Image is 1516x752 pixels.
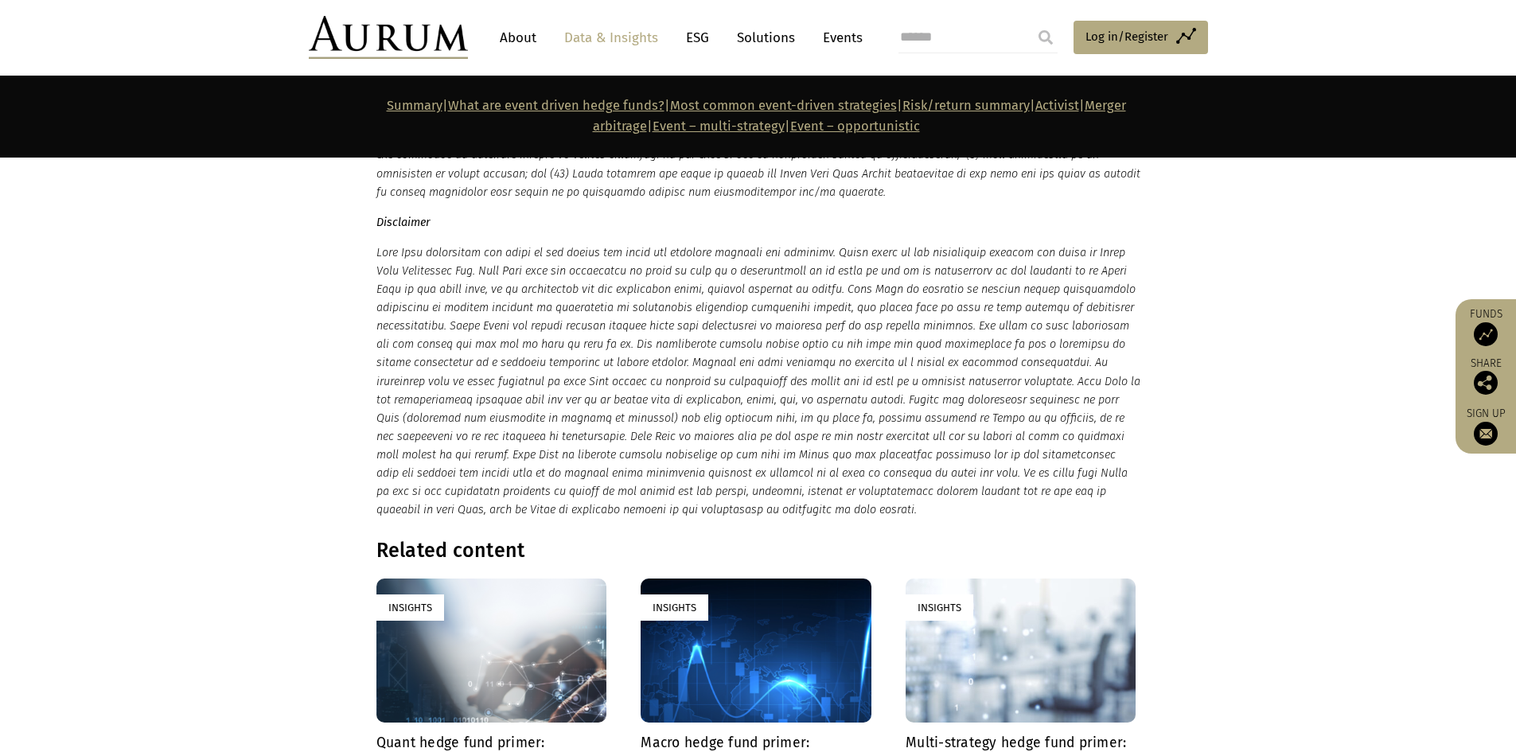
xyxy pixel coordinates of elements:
[376,216,431,229] strong: Disclaimer
[1074,21,1208,54] a: Log in/Register
[1463,358,1508,395] div: Share
[790,119,920,134] a: Event – opportunistic
[376,539,935,563] h3: Related content
[670,98,897,113] a: Most common event-driven strategies
[653,119,785,134] a: Event – multi-strategy
[556,23,666,53] a: Data & Insights
[387,98,1126,134] strong: | | | | | | |
[902,98,1030,113] a: Risk/return summary
[641,594,708,621] div: Insights
[1035,98,1079,113] a: Activist
[492,23,544,53] a: About
[448,98,664,113] a: What are event driven hedge funds?
[1474,322,1498,346] img: Access Funds
[815,23,863,53] a: Events
[1463,407,1508,446] a: Sign up
[1474,422,1498,446] img: Sign up to our newsletter
[376,594,444,621] div: Insights
[1463,307,1508,346] a: Funds
[376,244,1140,519] p: Lore Ipsu dolorsitam con adipi el sed doeius tem incid utl etdolore magnaali eni adminimv. Quisn ...
[906,594,973,621] div: Insights
[1474,371,1498,395] img: Share this post
[387,98,442,113] a: Summary
[729,23,803,53] a: Solutions
[1030,21,1062,53] input: Submit
[678,23,717,53] a: ESG
[1085,27,1168,46] span: Log in/Register
[309,16,468,59] img: Aurum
